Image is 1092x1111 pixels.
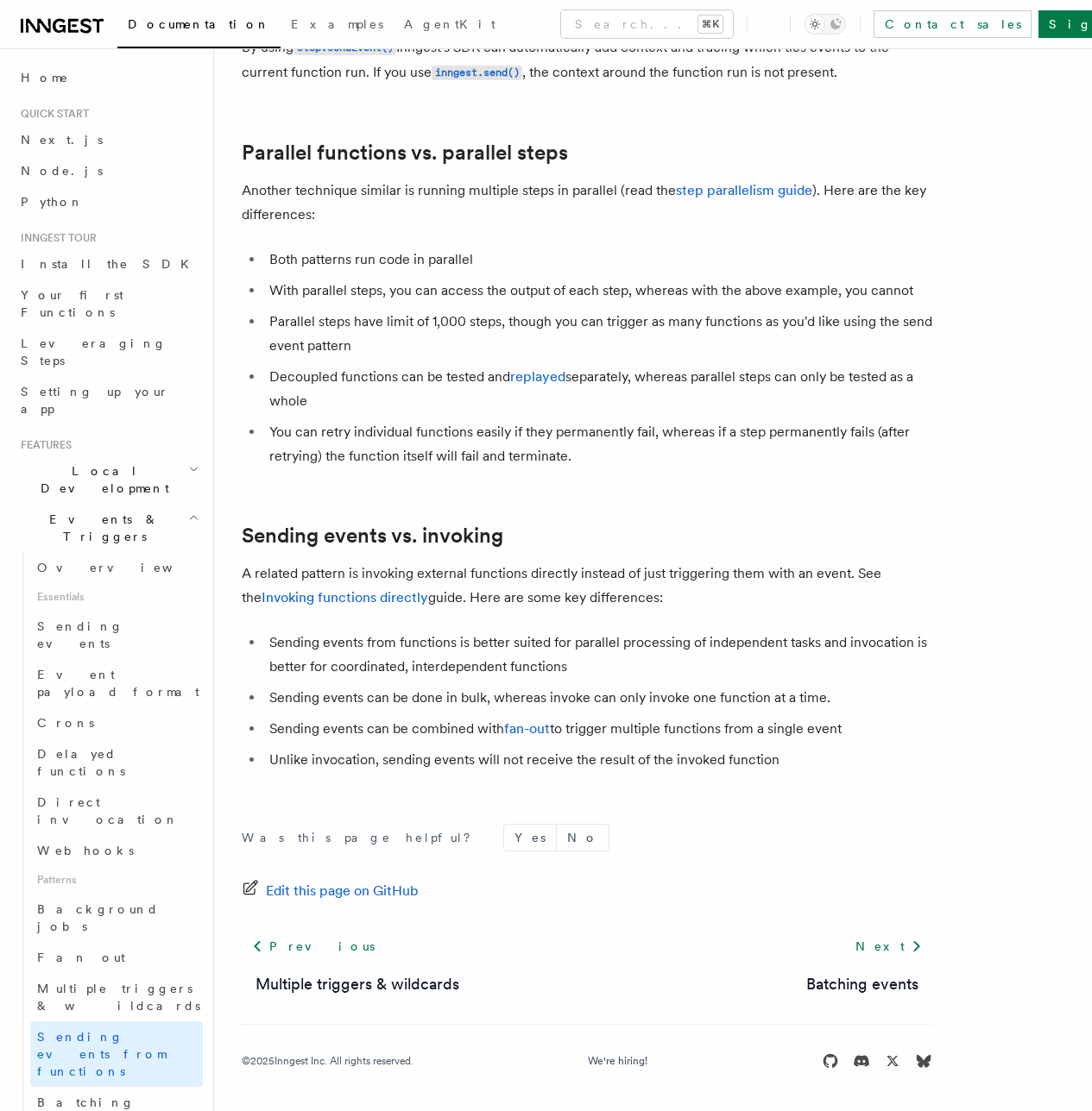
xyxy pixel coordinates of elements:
span: Your first Functions [21,288,123,319]
span: Patterns [30,866,203,894]
span: Crons [37,716,94,730]
span: Background jobs [37,902,159,933]
a: Event payload format [30,659,203,707]
span: Sending events from functions [37,1030,166,1078]
span: Inngest tour [14,231,97,245]
span: Examples [291,17,383,31]
a: Next [845,931,932,962]
a: step parallelism guide [676,182,812,198]
a: Contact sales [874,10,1032,38]
li: Both patterns run code in parallel [264,248,932,272]
span: Direct invocation [37,795,179,826]
span: Essentials [30,583,203,611]
a: Previous [242,931,384,962]
span: Home [21,69,69,86]
li: Sending events can be combined with to trigger multiple functions from a single event [264,717,932,741]
a: inngest.send() [432,64,522,80]
span: Fan out [37,951,125,964]
a: Background jobs [30,894,203,942]
span: Edit this page on GitHub [266,879,419,903]
a: Leveraging Steps [14,328,203,376]
a: Setting up your app [14,376,203,424]
li: Unlike invocation, sending events will not receive the result of the invoked function [264,748,932,772]
button: Local Development [14,455,203,504]
a: fan-out [504,720,550,737]
li: Sending events can be done in bulk, whereas invoke can only invoke one function at a time. [264,686,932,710]
span: Overview [37,561,215,574]
a: Examples [281,5,394,47]
span: Python [21,195,84,209]
p: Was this page helpful? [242,829,483,846]
a: Next.js [14,124,203,155]
li: With parallel steps, you can access the output of each step, whereas with the above example, you ... [264,279,932,303]
li: Decoupled functions can be tested and separately, whereas parallel steps can only be tested as a ... [264,365,932,413]
a: Sending events from functions [30,1021,203,1087]
span: Next.js [21,133,103,147]
span: Documentation [128,17,270,31]
a: Sending events vs. invoking [242,524,503,548]
span: Setting up your app [21,385,169,416]
a: replayed [510,368,565,385]
span: Webhooks [37,844,134,857]
span: Sending events [37,619,123,650]
a: Documentation [117,5,281,48]
kbd: ⌘K [698,16,723,33]
a: Multiple triggers & wildcards [30,973,203,1021]
a: Webhooks [30,835,203,866]
a: Install the SDK [14,248,203,279]
a: Delayed functions [30,738,203,787]
a: Batching events [806,972,918,996]
a: AgentKit [394,5,506,47]
button: Events & Triggers [14,504,203,552]
a: Parallel functions vs. parallel steps [242,141,568,165]
button: Search...⌘K [561,10,733,38]
p: A related pattern is invoking external functions directly instead of just triggering them with an... [242,562,932,610]
a: Sending events [30,611,203,659]
span: Quick start [14,107,89,121]
div: © 2025 Inngest Inc. All rights reserved. [242,1054,413,1068]
button: Yes [504,825,556,851]
li: You can retry individual functions easily if they permanently fail, whereas if a step permanently... [264,420,932,468]
a: Invoking functions directly [262,589,428,606]
a: step.sendEvent() [294,39,396,55]
span: Node.js [21,164,103,178]
code: inngest.send() [432,66,522,80]
a: Home [14,62,203,93]
p: Another technique similar is running multiple steps in parallel (read the ). Here are the key dif... [242,179,932,227]
button: No [557,825,609,851]
a: Python [14,186,203,217]
a: We're hiring! [588,1054,647,1068]
a: Overview [30,552,203,583]
button: Toggle dark mode [805,14,846,35]
span: Local Development [14,462,188,497]
span: Install the SDK [21,257,199,271]
a: Direct invocation [30,787,203,835]
a: Your first Functions [14,279,203,328]
a: Node.js [14,155,203,186]
li: Parallel steps have limit of 1,000 steps, though you can trigger as many functions as you'd like ... [264,310,932,358]
span: Features [14,438,72,452]
span: AgentKit [404,17,496,31]
a: Multiple triggers & wildcards [256,972,459,996]
a: Fan out [30,942,203,973]
span: Events & Triggers [14,511,188,545]
p: By using Inngest's SDK can automatically add context and tracing which ties events to the current... [242,35,932,85]
span: Multiple triggers & wildcards [37,982,200,1013]
a: Crons [30,707,203,738]
span: Leveraging Steps [21,336,167,367]
li: Sending events from functions is better suited for parallel processing of independent tasks and i... [264,631,932,679]
span: Delayed functions [37,747,125,778]
span: Event payload format [37,668,199,699]
a: Edit this page on GitHub [242,879,419,903]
